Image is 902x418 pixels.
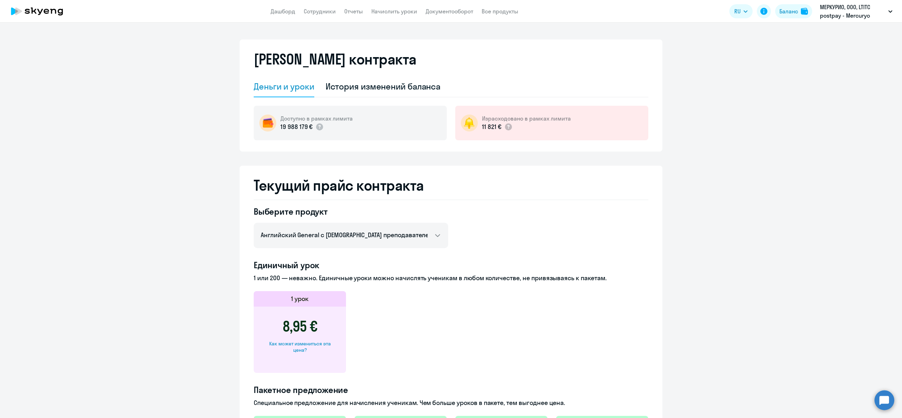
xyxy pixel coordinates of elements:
img: bell-circle.png [461,115,478,131]
p: 1 или 200 — неважно. Единичные уроки можно начислять ученикам в любом количестве, не привязываясь... [254,273,648,283]
h4: Пакетное предложение [254,384,648,395]
span: RU [734,7,741,16]
h2: [PERSON_NAME] контракта [254,51,416,68]
p: 11 821 € [482,122,501,131]
h3: 8,95 € [283,318,317,335]
h5: Доступно в рамках лимита [280,115,353,122]
button: Балансbalance [775,4,812,18]
div: История изменений баланса [326,81,441,92]
a: Документооборот [426,8,473,15]
div: Как может измениться эта цена? [265,340,335,353]
div: Баланс [779,7,798,16]
img: balance [801,8,808,15]
a: Все продукты [482,8,518,15]
button: RU [729,4,753,18]
img: wallet-circle.png [259,115,276,131]
a: Начислить уроки [371,8,417,15]
button: МЕРКУРИО, ООО, LTITC postpay - Mercuryo [816,3,896,20]
a: Дашборд [271,8,295,15]
h4: Единичный урок [254,259,648,271]
p: Специальное предложение для начисления ученикам. Чем больше уроков в пакете, тем выгоднее цена. [254,398,648,407]
p: 19 988 179 € [280,122,313,131]
h4: Выберите продукт [254,206,448,217]
h5: 1 урок [291,294,309,303]
h2: Текущий прайс контракта [254,177,648,194]
a: Отчеты [344,8,363,15]
h5: Израсходовано в рамках лимита [482,115,571,122]
p: МЕРКУРИО, ООО, LTITC postpay - Mercuryo [820,3,885,20]
div: Деньги и уроки [254,81,314,92]
a: Сотрудники [304,8,336,15]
